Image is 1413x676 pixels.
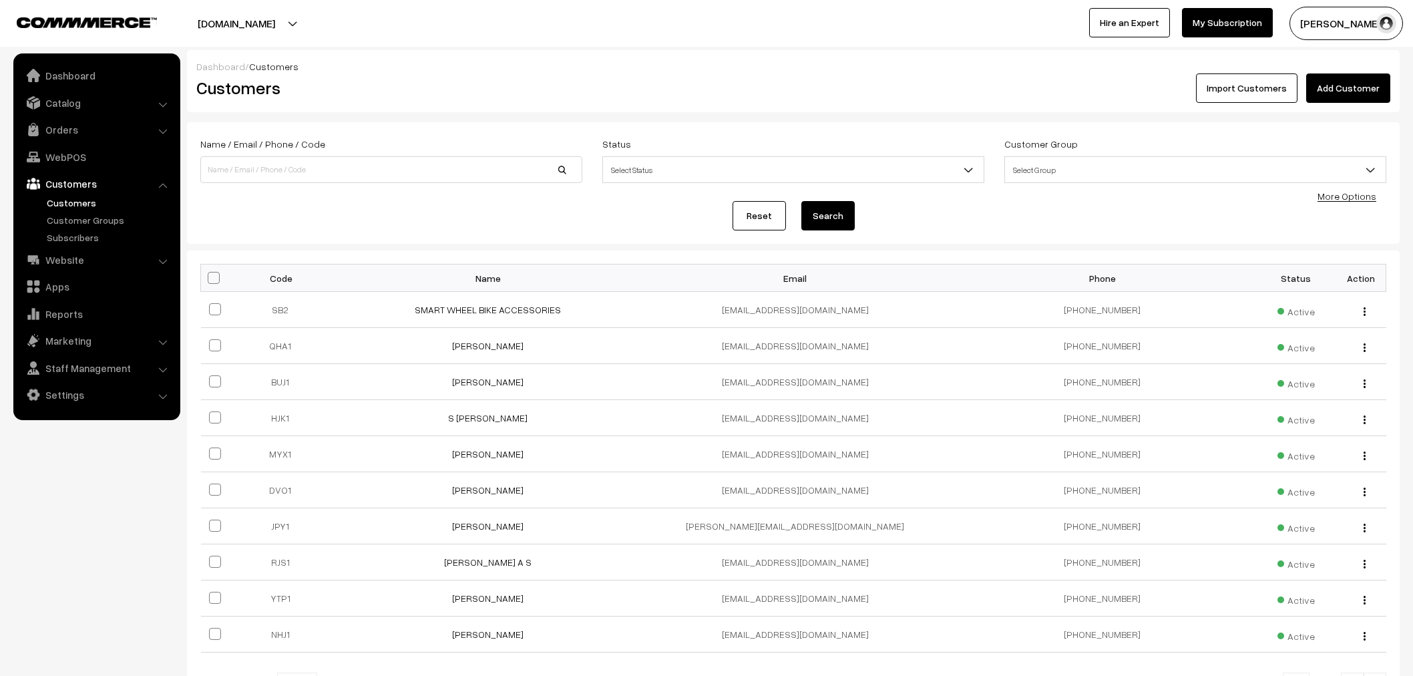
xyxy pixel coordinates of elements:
span: Select Status [602,156,984,183]
td: [PHONE_NUMBER] [949,544,1256,580]
a: [PERSON_NAME] [452,520,524,532]
a: Dashboard [17,63,176,88]
img: Menu [1364,560,1366,568]
a: Apps [17,275,176,299]
td: MYX1 [234,436,335,472]
span: Active [1277,482,1315,499]
img: Menu [1364,452,1366,460]
span: Active [1277,590,1315,607]
input: Name / Email / Phone / Code [200,156,582,183]
span: Select Status [603,158,984,182]
a: [PERSON_NAME] [452,376,524,387]
span: Active [1277,626,1315,643]
a: Import Customers [1196,73,1297,103]
a: Orders [17,118,176,142]
img: Menu [1364,632,1366,641]
a: Website [17,248,176,272]
a: Reset [733,201,786,230]
span: Customers [249,61,298,72]
span: Active [1277,518,1315,535]
th: Code [234,265,335,292]
a: Add Customer [1306,73,1390,103]
td: [EMAIL_ADDRESS][DOMAIN_NAME] [642,544,949,580]
span: Active [1277,554,1315,571]
a: Dashboard [196,61,245,72]
h2: Customers [196,77,783,98]
img: Menu [1364,596,1366,605]
span: Select Group [1004,156,1386,183]
a: My Subscription [1182,8,1273,37]
a: Settings [17,383,176,407]
td: BUJ1 [234,364,335,400]
a: SMART WHEEL BIKE ACCESSORIES [415,304,561,315]
th: Email [642,265,949,292]
td: [EMAIL_ADDRESS][DOMAIN_NAME] [642,364,949,400]
td: QHA1 [234,328,335,364]
span: Select Group [1005,158,1386,182]
td: [EMAIL_ADDRESS][DOMAIN_NAME] [642,400,949,436]
a: Catalog [17,91,176,115]
td: DVO1 [234,472,335,508]
td: [EMAIL_ADDRESS][DOMAIN_NAME] [642,472,949,508]
td: [PHONE_NUMBER] [949,617,1256,653]
a: Staff Management [17,356,176,380]
td: [EMAIL_ADDRESS][DOMAIN_NAME] [642,617,949,653]
td: SB2 [234,292,335,328]
td: [EMAIL_ADDRESS][DOMAIN_NAME] [642,580,949,617]
td: [PHONE_NUMBER] [949,436,1256,472]
a: Hire an Expert [1089,8,1170,37]
img: Menu [1364,379,1366,388]
td: NHJ1 [234,617,335,653]
a: Reports [17,302,176,326]
a: WebPOS [17,145,176,169]
td: [EMAIL_ADDRESS][DOMAIN_NAME] [642,328,949,364]
label: Name / Email / Phone / Code [200,137,325,151]
img: COMMMERCE [17,17,157,27]
a: Marketing [17,329,176,353]
div: / [196,59,1390,73]
td: HJK1 [234,400,335,436]
img: Menu [1364,488,1366,496]
img: Menu [1364,524,1366,532]
span: Active [1277,337,1315,355]
img: user [1376,13,1396,33]
td: [PERSON_NAME][EMAIL_ADDRESS][DOMAIN_NAME] [642,508,949,544]
label: Customer Group [1004,137,1078,151]
button: [PERSON_NAME] [1289,7,1403,40]
th: Status [1256,265,1336,292]
a: COMMMERCE [17,13,134,29]
a: [PERSON_NAME] [452,593,524,604]
span: Active [1277,446,1315,463]
button: Search [801,201,855,230]
td: RJS1 [234,544,335,580]
td: [PHONE_NUMBER] [949,364,1256,400]
td: [PHONE_NUMBER] [949,328,1256,364]
td: [EMAIL_ADDRESS][DOMAIN_NAME] [642,292,949,328]
td: [PHONE_NUMBER] [949,292,1256,328]
button: [DOMAIN_NAME] [151,7,322,40]
td: [PHONE_NUMBER] [949,472,1256,508]
td: YTP1 [234,580,335,617]
a: Customers [17,172,176,196]
label: Status [602,137,631,151]
span: Active [1277,409,1315,427]
img: Menu [1364,415,1366,424]
a: Customers [43,196,176,210]
a: [PERSON_NAME] [452,340,524,351]
td: [PHONE_NUMBER] [949,508,1256,544]
a: S [PERSON_NAME] [448,412,528,424]
img: Menu [1364,307,1366,316]
a: More Options [1318,190,1376,202]
a: Customer Groups [43,213,176,227]
th: Phone [949,265,1256,292]
span: Active [1277,373,1315,391]
th: Name [335,265,642,292]
a: [PERSON_NAME] [452,448,524,460]
td: [PHONE_NUMBER] [949,400,1256,436]
img: Menu [1364,343,1366,352]
td: [PHONE_NUMBER] [949,580,1256,617]
td: [EMAIL_ADDRESS][DOMAIN_NAME] [642,436,949,472]
span: Active [1277,301,1315,319]
a: [PERSON_NAME] [452,484,524,496]
a: [PERSON_NAME] [452,629,524,640]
